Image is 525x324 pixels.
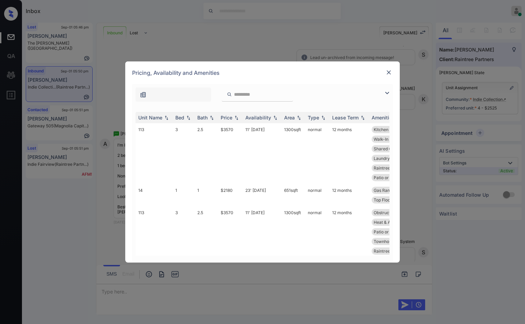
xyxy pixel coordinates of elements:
[243,206,281,257] td: 11' [DATE]
[374,239,396,244] span: Townhouse
[175,115,184,120] div: Bed
[372,115,395,120] div: Amenities
[359,115,366,120] img: sorting
[374,156,402,161] span: Laundry Room
[374,175,406,180] span: Patio or Balcon...
[140,91,147,98] img: icon-zuma
[305,206,329,257] td: normal
[173,184,195,206] td: 1
[332,115,359,120] div: Lease Term
[374,248,428,254] span: Raintree [MEDICAL_DATA]...
[136,123,173,184] td: 113
[173,206,195,257] td: 3
[281,123,305,184] td: 1300 sqft
[281,184,305,206] td: 651 sqft
[195,184,218,206] td: 1
[329,123,369,184] td: 12 months
[374,220,408,225] span: Heat & Air Cond...
[243,184,281,206] td: 23' [DATE]
[138,115,162,120] div: Unit Name
[374,229,406,234] span: Patio or Balcon...
[284,115,295,120] div: Area
[374,210,406,215] span: Obstructed View
[329,184,369,206] td: 12 months
[163,115,170,120] img: sorting
[308,115,319,120] div: Type
[185,115,192,120] img: sorting
[320,115,327,120] img: sorting
[374,146,403,151] span: Shared Garage
[136,184,173,206] td: 14
[374,188,395,193] span: Gas Range
[243,123,281,184] td: 11' [DATE]
[281,206,305,257] td: 1300 sqft
[173,123,195,184] td: 3
[136,206,173,257] td: 113
[195,206,218,257] td: 2.5
[383,89,391,97] img: icon-zuma
[218,206,243,257] td: $3570
[227,91,232,97] img: icon-zuma
[272,115,279,120] img: sorting
[233,115,240,120] img: sorting
[208,115,215,120] img: sorting
[374,137,404,142] span: Walk-In Closets
[218,184,243,206] td: $2180
[305,123,329,184] td: normal
[329,206,369,257] td: 12 months
[245,115,271,120] div: Availability
[221,115,232,120] div: Price
[374,197,392,202] span: Top Floor
[374,127,402,132] span: Kitchen Pantry
[195,123,218,184] td: 2.5
[295,115,302,120] img: sorting
[305,184,329,206] td: normal
[197,115,208,120] div: Bath
[385,69,392,76] img: close
[374,165,428,171] span: Raintree [MEDICAL_DATA]...
[218,123,243,184] td: $3570
[125,61,400,84] div: Pricing, Availability and Amenities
